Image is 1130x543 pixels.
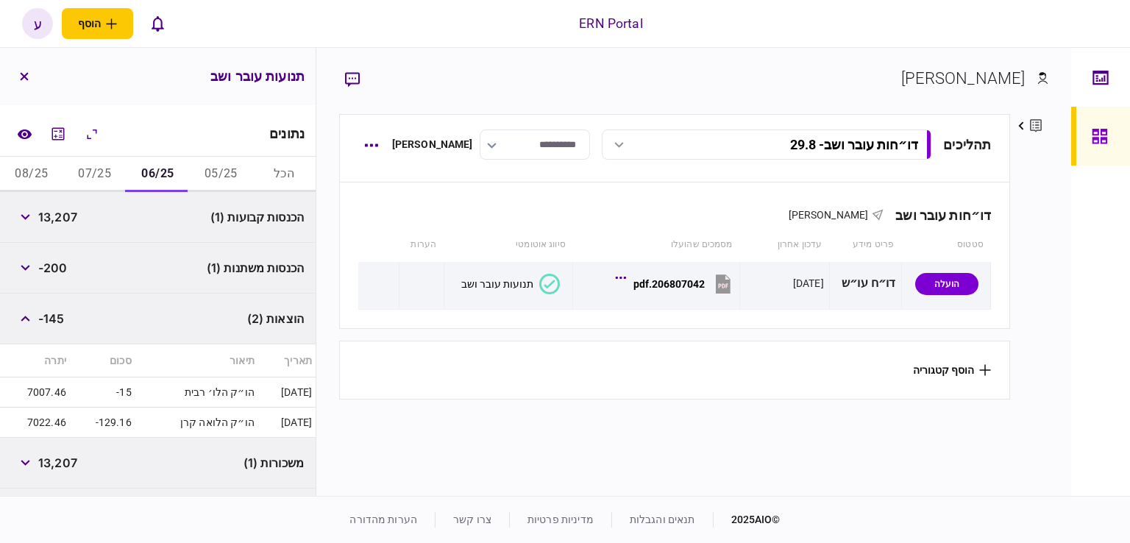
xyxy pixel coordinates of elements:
button: 206807042.pdf [619,267,734,300]
th: עדכון אחרון [740,228,830,262]
th: סכום [70,344,135,377]
td: [DATE] [258,377,316,408]
th: פריט מידע [829,228,901,262]
span: 13,207 [38,208,77,226]
div: דו״ח עו״ש [835,267,896,300]
td: -15 [70,377,135,408]
button: פתח רשימת התראות [142,8,173,39]
span: -200 [38,259,68,277]
th: תאריך [258,344,316,377]
div: נתונים [269,127,305,141]
th: מסמכים שהועלו [573,228,740,262]
td: [DATE] [258,408,316,438]
button: הוסף קטגוריה [913,364,991,376]
th: סיווג אוטומטי [444,228,573,262]
th: הערות [399,228,444,262]
h3: תנועות עובר ושב [210,70,305,83]
td: -129.16 [70,408,135,438]
div: 206807042.pdf [633,278,705,290]
a: הערות מהדורה [349,514,417,525]
div: תהליכים [943,135,991,155]
td: הו״ק הלו׳ רבית [135,377,258,408]
div: ERN Portal [579,14,642,33]
button: הרחב\כווץ הכל [79,121,105,147]
span: הכנסות משתנות (1) [207,259,304,277]
a: השוואה למסמך [11,121,38,147]
button: תנועות עובר ושב [461,274,560,294]
span: [PERSON_NAME] [789,209,869,221]
th: תיאור [135,344,258,377]
button: 05/25 [189,157,252,192]
button: 06/25 [127,157,190,192]
div: [PERSON_NAME] [392,137,473,152]
span: הוצאות (2) [247,310,304,327]
button: דו״חות עובר ושב- 29.8 [602,129,931,160]
th: סטטוס [901,228,991,262]
a: צרו קשר [453,514,491,525]
div: דו״חות עובר ושב [884,207,991,223]
span: משכורות (1) [244,454,304,472]
button: ע [22,8,53,39]
div: תנועות עובר ושב [461,278,533,290]
button: הכל [252,157,316,192]
button: מחשבון [45,121,71,147]
span: -145 [38,310,65,327]
button: פתח תפריט להוספת לקוח [62,8,133,39]
div: [PERSON_NAME] [901,66,1026,90]
a: תנאים והגבלות [630,514,695,525]
a: מדיניות פרטיות [527,514,594,525]
span: הכנסות קבועות (1) [210,208,304,226]
div: הועלה [915,273,978,295]
td: הו״ק הלואה קרן [135,408,258,438]
div: דו״חות עובר ושב - 29.8 [790,137,918,152]
div: © 2025 AIO [713,512,781,528]
span: 13,207 [38,454,77,472]
div: [DATE] [793,276,824,291]
button: 07/25 [63,157,127,192]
